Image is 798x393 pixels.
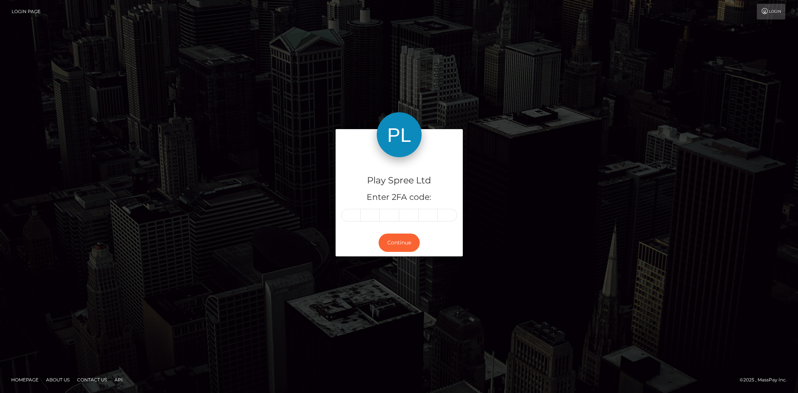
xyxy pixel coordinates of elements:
h4: Play Spree Ltd [341,174,457,187]
a: Homepage [8,374,42,386]
div: © 2025 , MassPay Inc. [740,376,792,384]
button: Continue [379,234,420,252]
a: Contact Us [74,374,110,386]
img: Play Spree Ltd [377,112,422,157]
a: Login Page [12,4,40,19]
h5: Enter 2FA code: [341,192,457,203]
a: Login [757,4,785,19]
a: About Us [43,374,73,386]
a: API [111,374,126,386]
